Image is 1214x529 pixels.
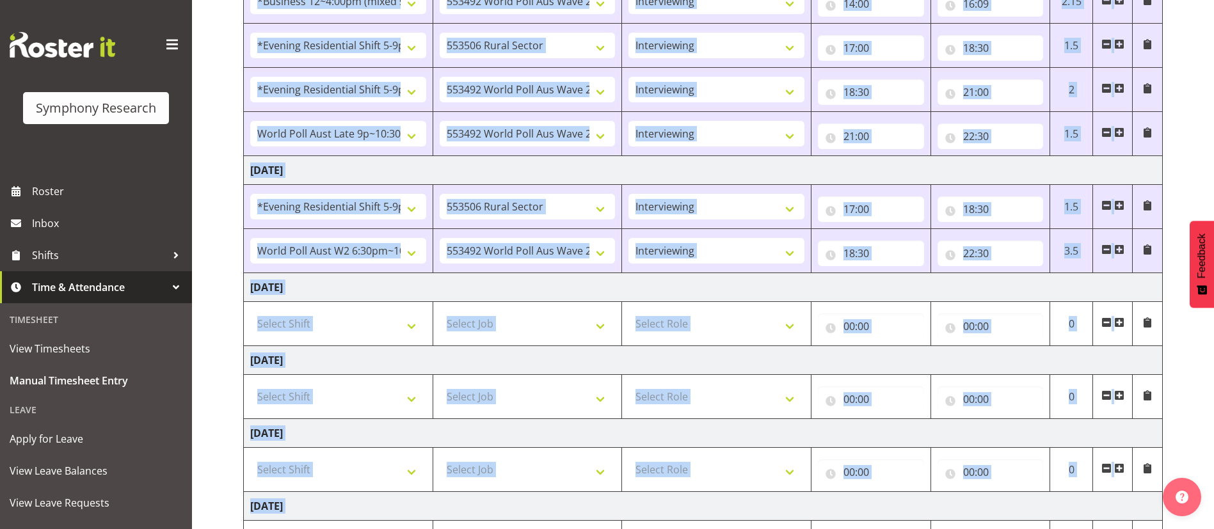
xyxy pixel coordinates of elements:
div: Leave [3,397,189,423]
input: Click to select... [938,459,1044,485]
span: Apply for Leave [10,429,182,448]
span: Roster [32,182,186,201]
span: Manual Timesheet Entry [10,371,182,390]
span: Feedback [1196,233,1208,278]
td: [DATE] [244,492,1163,521]
td: 0 [1050,375,1093,419]
td: 0 [1050,302,1093,346]
input: Click to select... [818,79,924,105]
a: View Leave Requests [3,487,189,519]
input: Click to select... [938,241,1044,266]
input: Click to select... [818,313,924,339]
span: Time & Attendance [32,278,166,297]
input: Click to select... [818,459,924,485]
input: Click to select... [938,196,1044,222]
span: View Leave Balances [10,461,182,480]
td: [DATE] [244,419,1163,448]
td: [DATE] [244,156,1163,185]
input: Click to select... [938,79,1044,105]
input: Click to select... [818,35,924,61]
img: help-xxl-2.png [1176,491,1188,503]
a: View Timesheets [3,333,189,365]
input: Click to select... [938,313,1044,339]
td: 1.5 [1050,24,1093,68]
a: View Leave Balances [3,455,189,487]
td: 0 [1050,448,1093,492]
td: [DATE] [244,273,1163,302]
span: View Leave Requests [10,493,182,512]
input: Click to select... [938,123,1044,149]
img: Rosterit website logo [10,32,115,58]
input: Click to select... [818,386,924,412]
input: Click to select... [938,35,1044,61]
button: Feedback - Show survey [1190,221,1214,308]
div: Timesheet [3,306,189,333]
div: Symphony Research [36,99,156,118]
span: Shifts [32,246,166,265]
a: Manual Timesheet Entry [3,365,189,397]
input: Click to select... [818,123,924,149]
td: 1.5 [1050,185,1093,229]
td: 2 [1050,68,1093,112]
td: 3.5 [1050,229,1093,273]
span: View Timesheets [10,339,182,358]
a: Apply for Leave [3,423,189,455]
input: Click to select... [938,386,1044,412]
span: Inbox [32,214,186,233]
td: 1.5 [1050,112,1093,156]
input: Click to select... [818,196,924,222]
td: [DATE] [244,346,1163,375]
input: Click to select... [818,241,924,266]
